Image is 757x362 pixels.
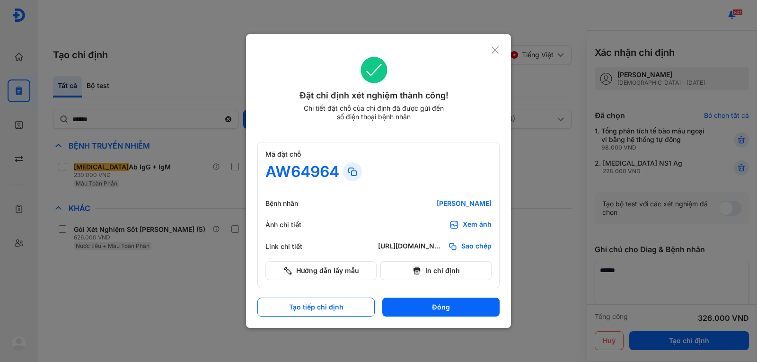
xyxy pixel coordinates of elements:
[265,162,339,181] div: AW64964
[265,242,322,251] div: Link chi tiết
[461,242,492,251] span: Sao chép
[265,221,322,229] div: Ảnh chi tiết
[382,298,500,317] button: Đóng
[257,298,375,317] button: Tạo tiếp chỉ định
[299,104,448,121] div: Chi tiết đặt chỗ của chỉ định đã được gửi đến số điện thoại bệnh nhân
[463,220,492,230] div: Xem ảnh
[265,199,322,208] div: Bệnh nhân
[378,242,444,251] div: [URL][DOMAIN_NAME]
[265,261,377,280] button: Hướng dẫn lấy mẫu
[378,199,492,208] div: [PERSON_NAME]
[380,261,492,280] button: In chỉ định
[265,150,492,159] div: Mã đặt chỗ
[257,89,491,102] div: Đặt chỉ định xét nghiệm thành công!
